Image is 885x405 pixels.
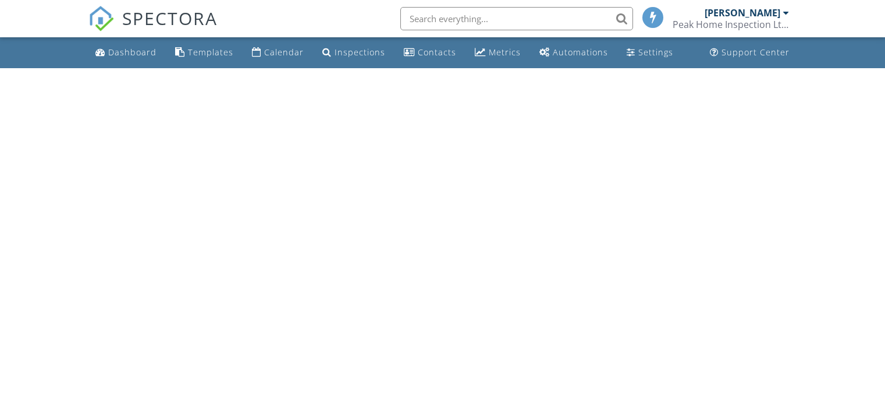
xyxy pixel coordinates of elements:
[470,42,525,64] a: Metrics
[170,42,238,64] a: Templates
[399,42,461,64] a: Contacts
[553,47,608,58] div: Automations
[673,19,789,30] div: Peak Home Inspection Ltd.
[418,47,456,58] div: Contacts
[88,16,218,40] a: SPECTORA
[489,47,521,58] div: Metrics
[247,42,308,64] a: Calendar
[318,42,390,64] a: Inspections
[705,42,794,64] a: Support Center
[400,7,633,30] input: Search everything...
[535,42,613,64] a: Automations (Basic)
[88,6,114,31] img: The Best Home Inspection Software - Spectora
[638,47,673,58] div: Settings
[335,47,385,58] div: Inspections
[91,42,161,64] a: Dashboard
[188,47,233,58] div: Templates
[705,7,780,19] div: [PERSON_NAME]
[622,42,678,64] a: Settings
[122,6,218,30] span: SPECTORA
[108,47,157,58] div: Dashboard
[721,47,790,58] div: Support Center
[264,47,304,58] div: Calendar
